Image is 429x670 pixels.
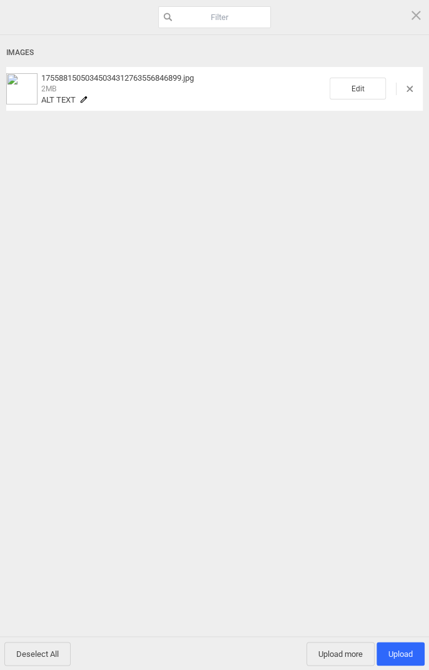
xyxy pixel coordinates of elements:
[158,6,271,28] input: Filter
[306,642,375,666] span: Upload more
[4,642,71,666] span: Deselect All
[41,84,56,93] span: 2MB
[6,41,423,64] div: Images
[388,649,413,659] span: Upload
[376,642,425,666] span: Upload
[409,8,423,22] span: Click here or hit ESC to close picker
[41,73,194,83] span: 17558815050345034312763556846899.jpg
[38,73,330,104] div: 17558815050345034312763556846899.jpg
[6,73,38,104] img: c310d57a-d8e3-4a89-8ff6-6edce5e8853e
[330,78,386,99] span: Edit
[41,95,76,104] span: Alt text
